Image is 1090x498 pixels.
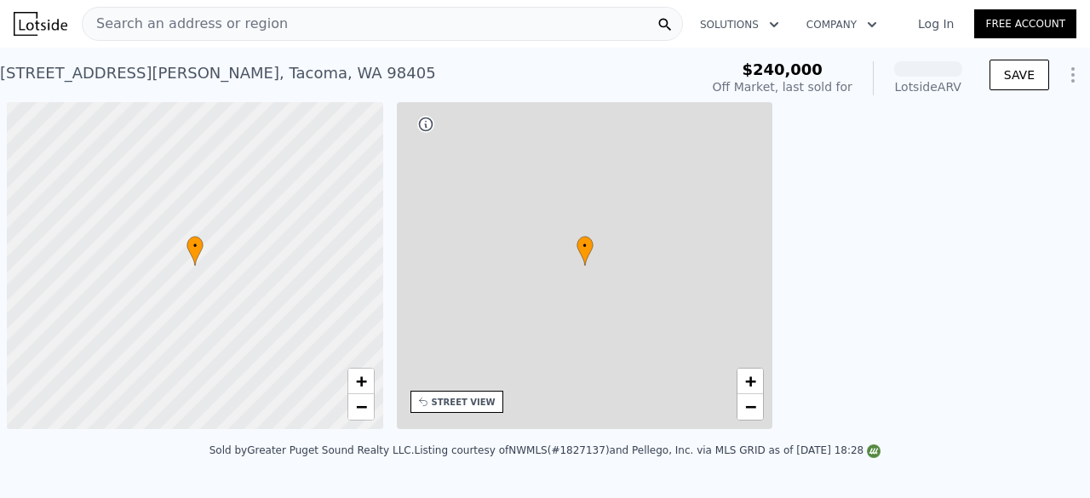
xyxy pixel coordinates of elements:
img: NWMLS Logo [867,444,881,458]
span: − [355,396,366,417]
button: Show Options [1056,58,1090,92]
span: − [745,396,756,417]
div: Lotside ARV [894,78,962,95]
img: Lotside [14,12,67,36]
button: SAVE [990,60,1049,90]
span: • [186,238,204,254]
button: Company [793,9,891,40]
div: • [577,236,594,266]
span: + [745,370,756,392]
div: • [186,236,204,266]
button: Solutions [686,9,793,40]
span: $240,000 [742,60,823,78]
span: + [355,370,366,392]
a: Zoom out [737,394,763,420]
span: • [577,238,594,254]
a: Free Account [974,9,1076,38]
a: Zoom in [348,369,374,394]
a: Zoom in [737,369,763,394]
div: Listing courtesy of NWMLS (#1827137) and Pellego, Inc. via MLS GRID as of [DATE] 18:28 [415,444,881,456]
div: Sold by Greater Puget Sound Realty LLC . [209,444,415,456]
span: Search an address or region [83,14,288,34]
a: Zoom out [348,394,374,420]
div: STREET VIEW [432,396,496,409]
a: Log In [898,15,974,32]
div: Off Market, last sold for [713,78,852,95]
